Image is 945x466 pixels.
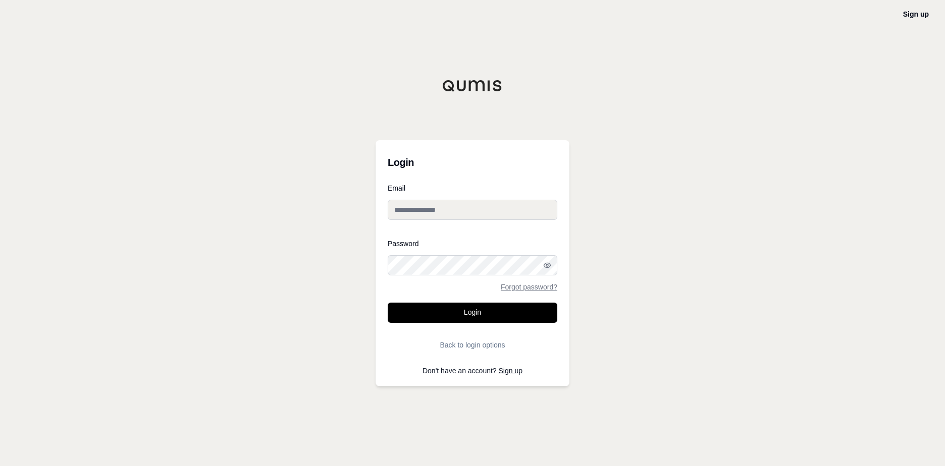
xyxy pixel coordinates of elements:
[499,367,522,375] a: Sign up
[388,335,557,355] button: Back to login options
[388,367,557,374] p: Don't have an account?
[501,283,557,290] a: Forgot password?
[388,185,557,192] label: Email
[388,240,557,247] label: Password
[388,303,557,323] button: Login
[388,152,557,172] h3: Login
[442,80,503,92] img: Qumis
[903,10,929,18] a: Sign up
